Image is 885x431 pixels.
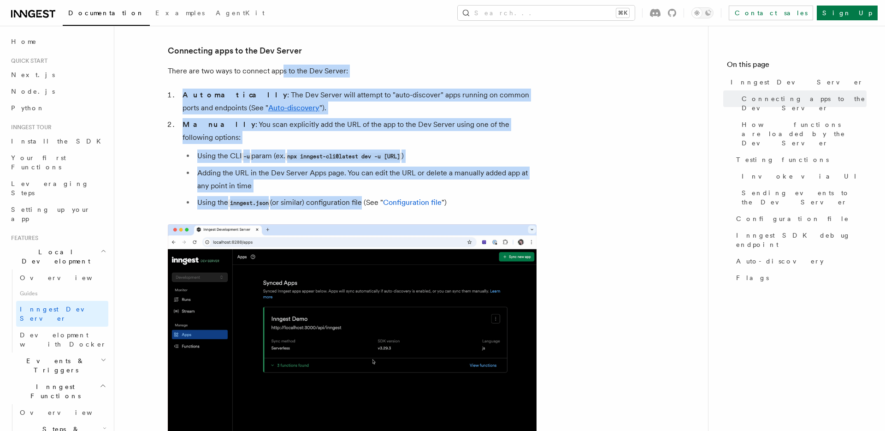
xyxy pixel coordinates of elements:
[63,3,150,26] a: Documentation
[16,301,108,327] a: Inngest Dev Server
[11,71,55,78] span: Next.js
[20,274,115,281] span: Overview
[7,175,108,201] a: Leveraging Steps
[11,138,106,145] span: Install the SDK
[7,356,100,375] span: Events & Triggers
[7,201,108,227] a: Setting up your app
[727,74,867,90] a: Inngest Dev Server
[742,94,867,113] span: Connecting apps to the Dev Server
[168,65,537,78] p: There are two ways to connect apps to the Dev Server:
[7,269,108,353] div: Local Development
[732,151,867,168] a: Testing functions
[155,9,205,17] span: Examples
[616,8,629,18] kbd: ⌘K
[195,167,537,192] li: Adding the URL in the Dev Server Apps page. You can edit the URL or delete a manually added app a...
[731,78,863,87] span: Inngest Dev Server
[11,154,66,171] span: Your first Functions
[738,90,867,116] a: Connecting apps to the Dev Server
[7,234,38,242] span: Features
[7,150,108,175] a: Your first Functions
[727,59,867,74] h4: On this page
[7,57,47,65] span: Quick start
[285,153,401,161] code: npx inngest-cli@latest dev -u [URL]
[732,227,867,253] a: Inngest SDK debug endpoint
[168,44,302,57] a: Connecting apps to the Dev Server
[11,104,45,112] span: Python
[736,155,829,164] span: Testing functions
[183,120,255,129] strong: Manually
[736,214,849,223] span: Configuration file
[7,100,108,116] a: Python
[11,180,89,197] span: Leveraging Steps
[16,269,108,286] a: Overview
[736,273,769,282] span: Flags
[216,9,265,17] span: AgentKit
[16,286,108,301] span: Guides
[7,378,108,404] button: Inngest Functions
[150,3,210,25] a: Examples
[180,89,537,114] li: : The Dev Server will attempt to "auto-discover" apps running on common ports and endpoints (See ...
[691,7,714,18] button: Toggle dark mode
[738,168,867,185] a: Invoke via UI
[68,9,144,17] span: Documentation
[742,120,867,148] span: How functions are loaded by the Dev Server
[242,153,251,161] code: -u
[732,269,867,286] a: Flags
[742,172,864,181] span: Invoke via UI
[732,253,867,269] a: Auto-discovery
[11,206,90,222] span: Setting up your app
[7,382,100,401] span: Inngest Functions
[16,327,108,353] a: Development with Docker
[183,90,287,99] strong: Automatically
[195,196,537,210] li: Using the (or similar) configuration file (See " ")
[736,257,824,266] span: Auto-discovery
[268,103,319,112] a: Auto-discovery
[729,6,813,20] a: Contact sales
[742,188,867,207] span: Sending events to the Dev Server
[7,124,52,131] span: Inngest tour
[458,6,635,20] button: Search...⌘K
[738,185,867,210] a: Sending events to the Dev Server
[732,210,867,227] a: Configuration file
[20,409,115,416] span: Overview
[195,150,537,163] li: Using the CLI param (ex. )
[7,353,108,378] button: Events & Triggers
[738,116,867,151] a: How functions are loaded by the Dev Server
[228,199,270,207] code: inngest.json
[11,88,55,95] span: Node.js
[11,37,37,46] span: Home
[7,247,100,266] span: Local Development
[383,198,442,207] a: Configuration file
[20,305,99,322] span: Inngest Dev Server
[210,3,270,25] a: AgentKit
[817,6,878,20] a: Sign Up
[20,331,106,348] span: Development with Docker
[736,231,867,249] span: Inngest SDK debug endpoint
[7,133,108,150] a: Install the SDK
[7,33,108,50] a: Home
[180,118,537,210] li: : You scan explicitly add the URL of the app to the Dev Server using one of the following options:
[7,83,108,100] a: Node.js
[7,244,108,269] button: Local Development
[16,404,108,421] a: Overview
[7,66,108,83] a: Next.js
